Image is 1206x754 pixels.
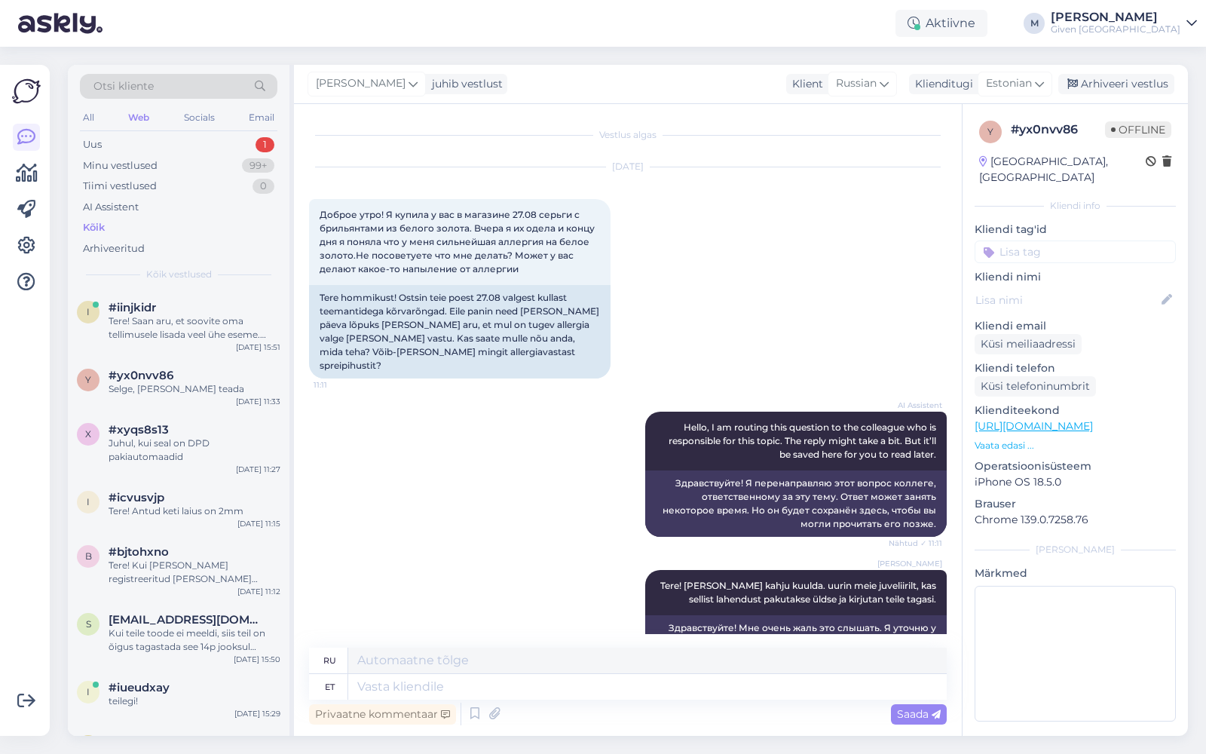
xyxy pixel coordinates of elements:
p: Vaata edasi ... [975,439,1176,452]
p: Kliendi tag'id [975,222,1176,238]
p: Operatsioonisüsteem [975,458,1176,474]
span: #iinjkidr [109,301,156,314]
div: Arhiveeritud [83,241,145,256]
p: Kliendi email [975,318,1176,334]
div: ru [323,648,336,673]
span: #yx0nvv86 [109,369,173,382]
div: Selge, [PERSON_NAME] teada [109,382,280,396]
span: Saada [897,707,941,721]
div: Tere! Antud keti laius on 2mm [109,504,280,518]
span: s [86,618,91,630]
p: iPhone OS 18.5.0 [975,474,1176,490]
div: Здравствуйте! Мне очень жаль это слышать. Я уточню у нашего ювелира, есть ли такое решение, и нап... [645,615,947,654]
div: Arhiveeri vestlus [1058,74,1174,94]
div: M [1024,13,1045,34]
p: Klienditeekond [975,403,1176,418]
div: [DATE] 11:27 [236,464,280,475]
div: Küsi telefoninumbrit [975,376,1096,397]
span: #iueudxay [109,681,170,694]
div: AI Assistent [83,200,139,215]
input: Lisa tag [975,241,1176,263]
span: 11:11 [314,379,370,391]
div: 99+ [242,158,274,173]
span: Hello, I am routing this question to the colleague who is responsible for this topic. The reply m... [669,421,938,460]
div: Minu vestlused [83,158,158,173]
span: y [85,374,91,385]
div: [DATE] 15:51 [236,342,280,353]
div: Socials [181,108,218,127]
div: [DATE] 11:33 [236,396,280,407]
span: simonovsemen2017@gmail.com [109,613,265,627]
p: Brauser [975,496,1176,512]
span: Tere! [PERSON_NAME] kahju kuulda. uurin meie juveliirilt, kas sellist lahendust pakutakse üldse j... [660,580,938,605]
p: Chrome 139.0.7258.76 [975,512,1176,528]
div: [DATE] 11:15 [237,518,280,529]
img: Askly Logo [12,77,41,106]
span: #xyqs8s13 [109,423,169,437]
span: Kõik vestlused [146,268,212,281]
p: Kliendi telefon [975,360,1176,376]
span: [PERSON_NAME] [877,558,942,569]
span: Offline [1105,121,1171,138]
span: y [987,126,993,137]
div: [DATE] 15:50 [234,654,280,665]
p: Kliendi nimi [975,269,1176,285]
div: Privaatne kommentaar [309,704,456,725]
div: Tere! Kui [PERSON_NAME] registreeritud [PERSON_NAME] logitud, kuid ei näe allahindlust, veenduge,... [109,559,280,586]
span: i [87,686,90,697]
div: 0 [253,179,274,194]
a: [PERSON_NAME]Given [GEOGRAPHIC_DATA] [1051,11,1197,35]
input: Lisa nimi [975,292,1159,308]
span: b [85,550,92,562]
div: Здравствуйте! Я перенаправляю этот вопрос коллеге, ответственному за эту тему. Ответ может занять... [645,470,947,537]
div: All [80,108,97,127]
div: teilegi! [109,694,280,708]
span: AI Assistent [886,400,942,411]
div: Given [GEOGRAPHIC_DATA] [1051,23,1180,35]
div: Küsi meiliaadressi [975,334,1082,354]
div: Vestlus algas [309,128,947,142]
div: Klienditugi [909,76,973,92]
div: 1 [256,137,274,152]
p: Märkmed [975,565,1176,581]
div: juhib vestlust [426,76,503,92]
div: Klient [786,76,823,92]
div: # yx0nvv86 [1011,121,1105,139]
span: #iihsauct [109,735,162,749]
span: #icvusvjp [109,491,164,504]
div: [DATE] 15:29 [234,708,280,719]
span: Nähtud ✓ 11:11 [886,538,942,549]
span: #bjtohxno [109,545,169,559]
span: Доброе утро! Я купила у вас в магазине 27.08 серьги с брильянтами из белого золота. Вчера я их од... [320,209,597,274]
span: i [87,306,90,317]
div: [DATE] [309,160,947,173]
span: Russian [836,75,877,92]
div: [DATE] 11:12 [237,586,280,597]
div: Aktiivne [895,10,987,37]
span: x [85,428,91,440]
div: Tere hommikust! Ostsin teie poest 27.08 valgest kullast teemantidega kõrvarõngad. Eile panin need... [309,285,611,379]
div: Kui teile toode ei meeldi, siis teil on õigus tagastada see 14p jooksul kättesaamisest [109,627,280,654]
span: Otsi kliente [93,78,154,94]
span: i [87,496,90,507]
div: [PERSON_NAME] [975,543,1176,556]
div: [PERSON_NAME] [1051,11,1180,23]
div: Kliendi info [975,199,1176,213]
div: Uus [83,137,102,152]
span: Estonian [986,75,1032,92]
div: Kõik [83,220,105,235]
div: Tere! Saan aru, et soovite oma tellimusele lisada veel ühe eseme. Palun oodake hetk, ma suunan [P... [109,314,280,342]
div: Web [125,108,152,127]
div: et [325,674,335,700]
span: [PERSON_NAME] [316,75,406,92]
a: [URL][DOMAIN_NAME] [975,419,1093,433]
div: Email [246,108,277,127]
div: Juhul, kui seal on DPD pakiautomaadid [109,437,280,464]
div: Tiimi vestlused [83,179,157,194]
div: [GEOGRAPHIC_DATA], [GEOGRAPHIC_DATA] [979,154,1146,185]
